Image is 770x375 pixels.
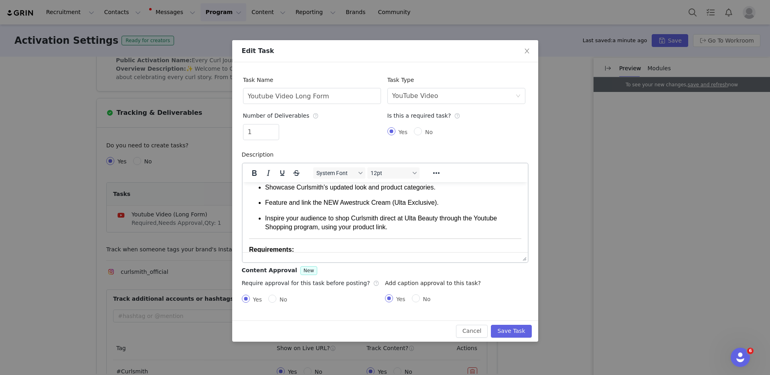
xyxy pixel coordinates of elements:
[250,296,265,303] span: Yes
[242,47,274,55] span: Edit Task
[491,325,531,338] button: Save Task
[316,170,356,176] span: System Font
[22,16,279,25] p: Feature and link the NEW Awestruck Cream (Ulta Exclusive).
[516,94,521,99] i: icon: down
[392,88,438,104] div: YouTube Video
[367,167,419,179] button: Font sizes
[22,32,279,50] p: Inspire your audience to shop Curlsmith direct at Ulta Beauty through the Youtube Shopping progra...
[242,280,379,286] span: Require approval for this task before posting?
[242,151,278,158] label: Description
[276,167,289,179] button: Underline
[430,167,443,179] button: Reveal or hide additional toolbar items
[524,48,530,54] i: icon: close
[395,129,411,135] span: Yes
[731,348,750,367] iframe: Intercom live chat
[22,1,279,10] p: Showcase Curlsmith’s updated look and product categories.
[371,170,410,176] span: 12pt
[242,267,297,273] span: Content Approval
[290,167,303,179] button: Strikethrough
[304,268,314,273] span: New
[385,280,485,286] label: Add caption approval to this task?
[243,182,528,252] iframe: Rich Text Area
[516,40,538,63] button: Close
[519,253,528,262] div: Press the Up and Down arrow keys to resize the editor.
[313,167,365,179] button: Fonts
[243,112,319,119] span: Number of Deliverables
[276,296,290,303] span: No
[393,296,409,302] span: Yes
[261,167,275,179] button: Italic
[387,112,460,119] span: Is this a required task?
[243,77,278,83] label: Task Name
[747,348,754,354] span: 6
[422,129,436,135] span: No
[420,296,434,302] span: No
[6,64,51,71] strong: Requirements:
[247,167,261,179] button: Bold
[387,77,418,83] label: Task Type
[456,325,488,338] button: Cancel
